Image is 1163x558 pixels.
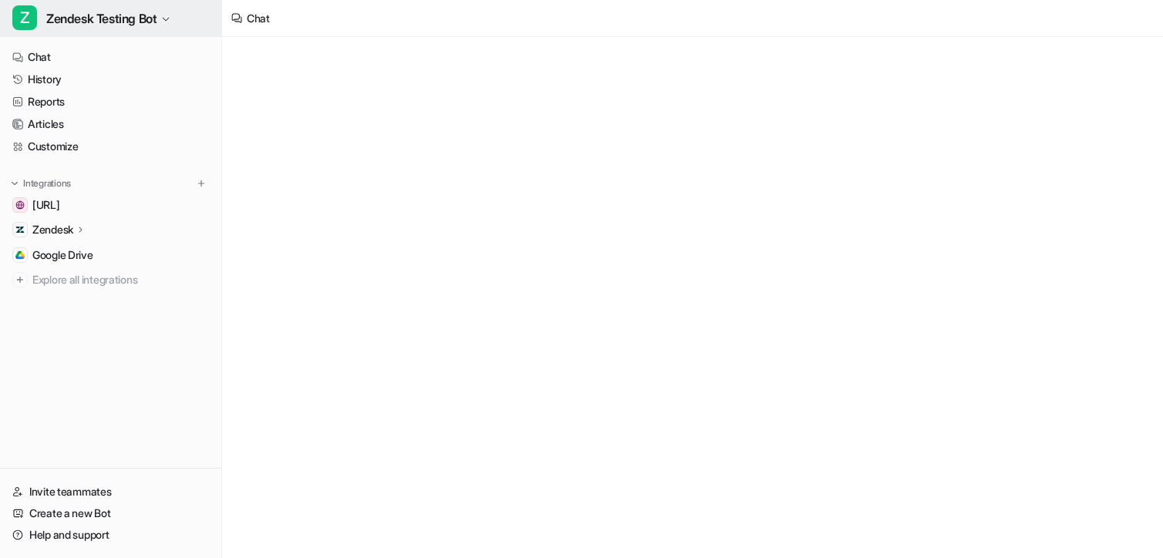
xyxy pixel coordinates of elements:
[9,178,20,189] img: expand menu
[6,194,215,216] a: www.eesel.ai[URL]
[6,91,215,113] a: Reports
[46,8,157,29] span: Zendesk Testing Bot
[6,244,215,266] a: Google DriveGoogle Drive
[6,481,215,503] a: Invite teammates
[6,136,215,157] a: Customize
[12,5,37,30] span: Z
[15,250,25,260] img: Google Drive
[6,176,76,191] button: Integrations
[196,178,207,189] img: menu_add.svg
[15,200,25,210] img: www.eesel.ai
[32,247,93,263] span: Google Drive
[15,225,25,234] img: Zendesk
[6,503,215,524] a: Create a new Bot
[32,267,209,292] span: Explore all integrations
[6,69,215,90] a: History
[6,46,215,68] a: Chat
[247,10,270,26] div: Chat
[23,177,71,190] p: Integrations
[6,113,215,135] a: Articles
[6,524,215,546] a: Help and support
[32,197,60,213] span: [URL]
[32,222,73,237] p: Zendesk
[12,272,28,287] img: explore all integrations
[6,269,215,291] a: Explore all integrations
